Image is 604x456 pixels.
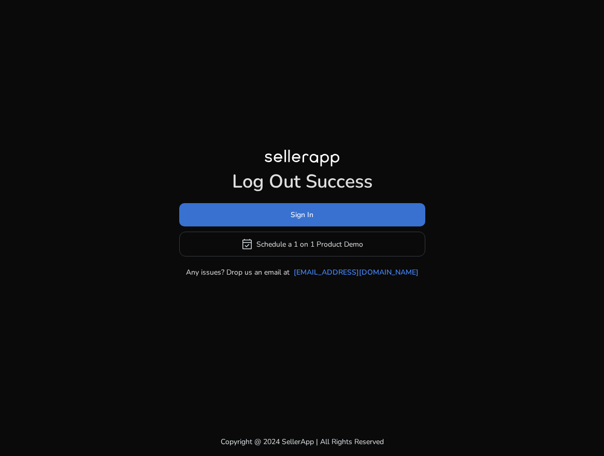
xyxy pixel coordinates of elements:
span: Sign In [291,209,313,220]
span: event_available [241,238,253,250]
p: Any issues? Drop us an email at [186,267,290,278]
button: Sign In [179,203,425,226]
button: event_availableSchedule a 1 on 1 Product Demo [179,232,425,256]
a: [EMAIL_ADDRESS][DOMAIN_NAME] [294,267,419,278]
h1: Log Out Success [179,170,425,193]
